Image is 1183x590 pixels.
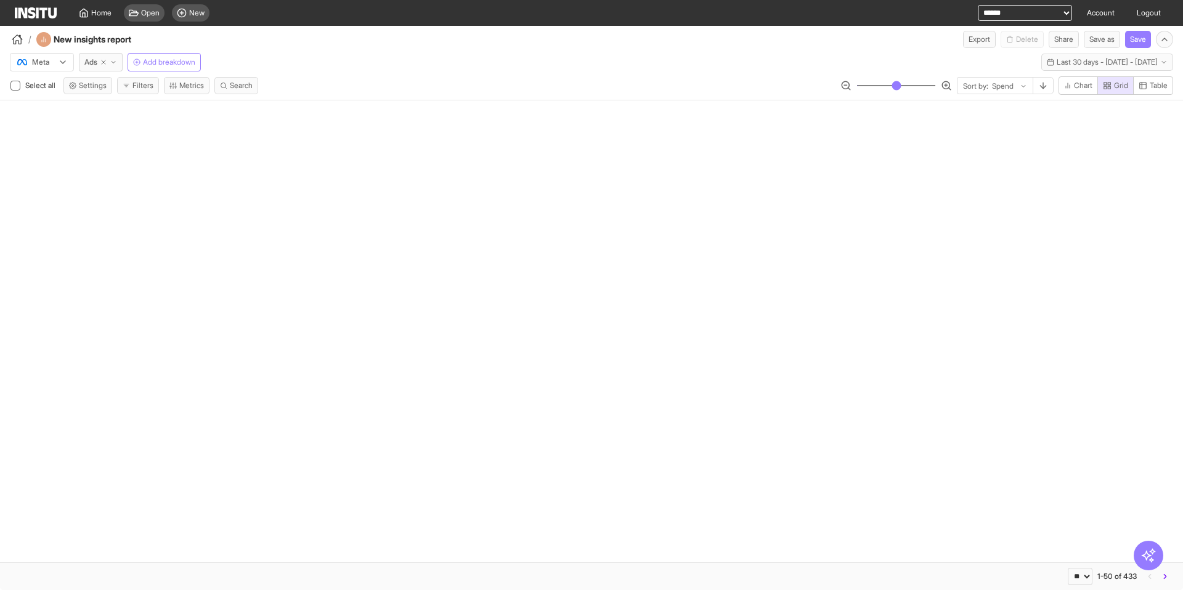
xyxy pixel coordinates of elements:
[54,33,165,46] h4: New insights report
[164,77,209,94] button: Metrics
[1049,31,1079,48] button: Share
[1057,57,1158,67] span: Last 30 days - [DATE] - [DATE]
[963,31,996,48] button: Export
[1125,31,1151,48] button: Save
[214,77,258,94] button: Search
[141,8,160,18] span: Open
[128,53,201,71] button: Add breakdown
[15,7,57,18] img: Logo
[230,81,253,91] span: Search
[1114,81,1128,91] span: Grid
[1097,76,1134,95] button: Grid
[143,57,195,67] span: Add breakdown
[79,81,107,91] span: Settings
[25,81,58,90] span: Select all
[963,81,988,91] span: Sort by:
[1133,76,1173,95] button: Table
[1097,572,1137,581] div: 1-50 of 433
[84,57,97,67] span: Ads
[91,8,112,18] span: Home
[10,32,31,47] button: /
[1001,31,1044,48] span: You cannot delete a preset report.
[1001,31,1044,48] button: Delete
[1084,31,1120,48] button: Save as
[1041,54,1173,71] button: Last 30 days - [DATE] - [DATE]
[117,77,159,94] button: Filters
[1074,81,1092,91] span: Chart
[28,33,31,46] span: /
[1059,76,1098,95] button: Chart
[1150,81,1168,91] span: Table
[189,8,205,18] span: New
[63,77,112,94] button: Settings
[79,53,123,71] button: Ads
[36,32,165,47] div: New insights report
